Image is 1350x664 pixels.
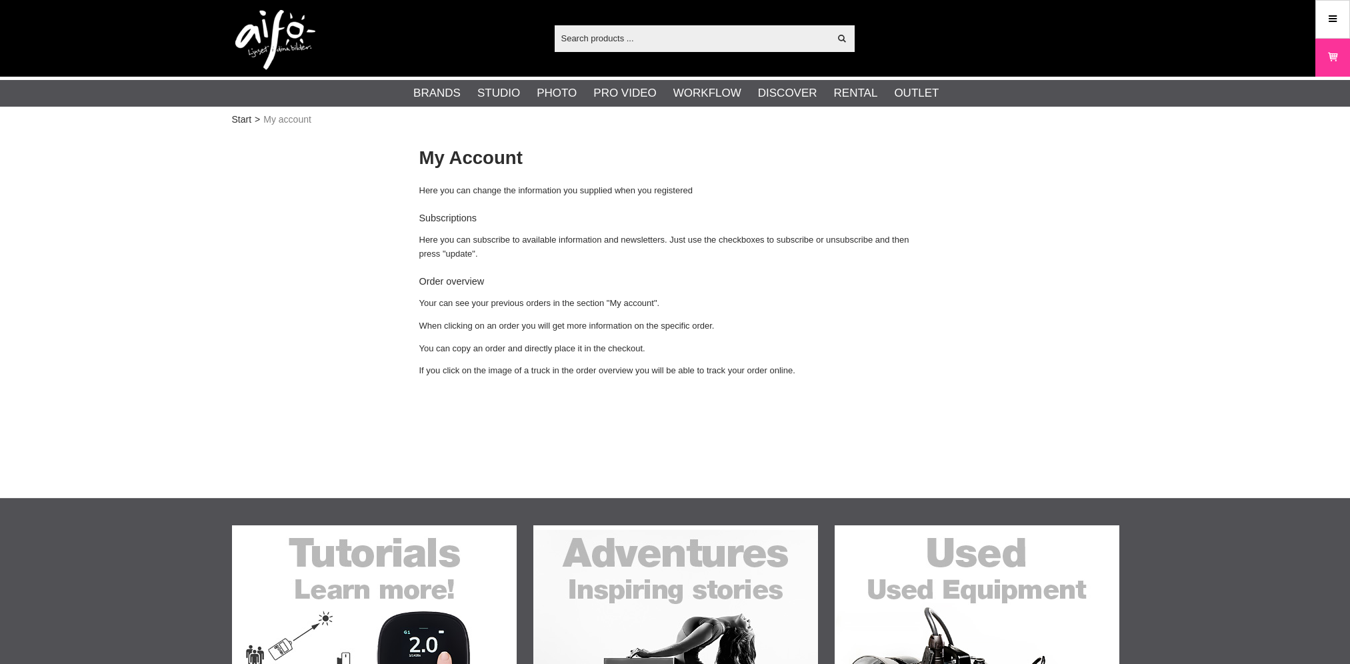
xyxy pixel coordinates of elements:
a: Outlet [894,85,939,102]
p: Here you can change the information you supplied when you registered [419,184,931,198]
a: Photo [537,85,577,102]
p: When clicking on an order you will get more information on the specific order. [419,319,931,333]
p: You can copy an order and directly place it in the checkout. [419,342,931,356]
span: > [255,113,260,127]
a: Discover [758,85,817,102]
span: My account [263,113,311,127]
input: Search products ... [555,28,830,48]
p: If you click on the image of a truck in the order overview you will be able to track your order o... [419,364,931,378]
p: Here you can subscribe to available information and newsletters. Just use the checkboxes to subsc... [419,233,931,261]
a: Rental [834,85,878,102]
p: Your can see your previous orders in the section "My account". [419,297,931,311]
a: Brands [413,85,461,102]
a: Studio [477,85,520,102]
h4: Order overview [419,275,931,288]
h1: My Account [419,145,931,171]
a: Workflow [673,85,741,102]
h4: Subscriptions [419,211,931,225]
img: logo.png [235,10,315,70]
a: Start [232,113,252,127]
a: Pro Video [593,85,656,102]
